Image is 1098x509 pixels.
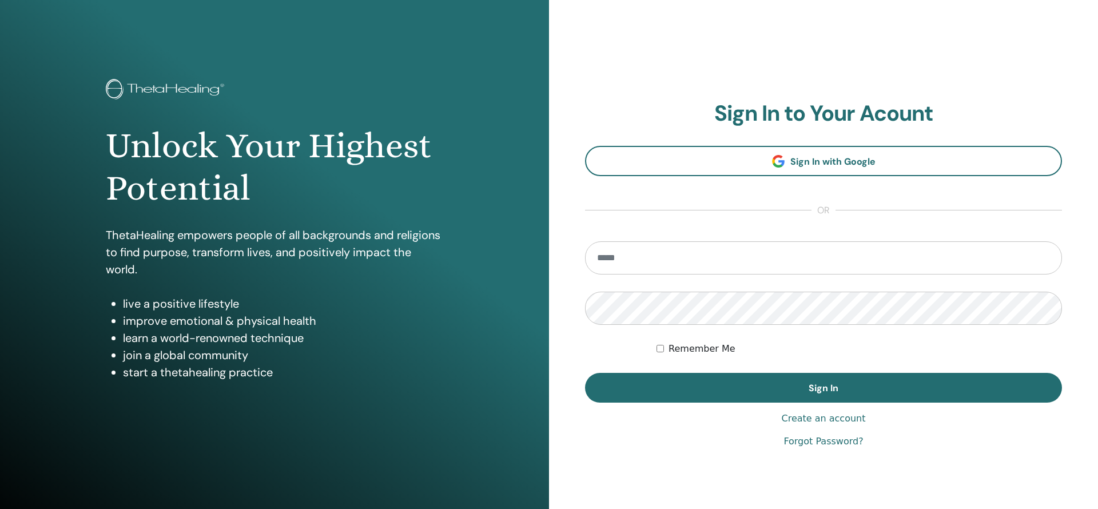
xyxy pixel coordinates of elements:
a: Sign In with Google [585,146,1062,176]
h2: Sign In to Your Acount [585,101,1062,127]
p: ThetaHealing empowers people of all backgrounds and religions to find purpose, transform lives, a... [106,226,443,278]
li: start a thetahealing practice [123,364,443,381]
span: or [811,204,836,217]
li: improve emotional & physical health [123,312,443,329]
div: Keep me authenticated indefinitely or until I manually logout [657,342,1062,356]
a: Forgot Password? [783,435,863,448]
a: Create an account [781,412,865,426]
span: Sign In with Google [790,156,876,168]
li: join a global community [123,347,443,364]
li: live a positive lifestyle [123,295,443,312]
li: learn a world-renowned technique [123,329,443,347]
button: Sign In [585,373,1062,403]
span: Sign In [809,382,838,394]
h1: Unlock Your Highest Potential [106,125,443,210]
label: Remember Me [669,342,735,356]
